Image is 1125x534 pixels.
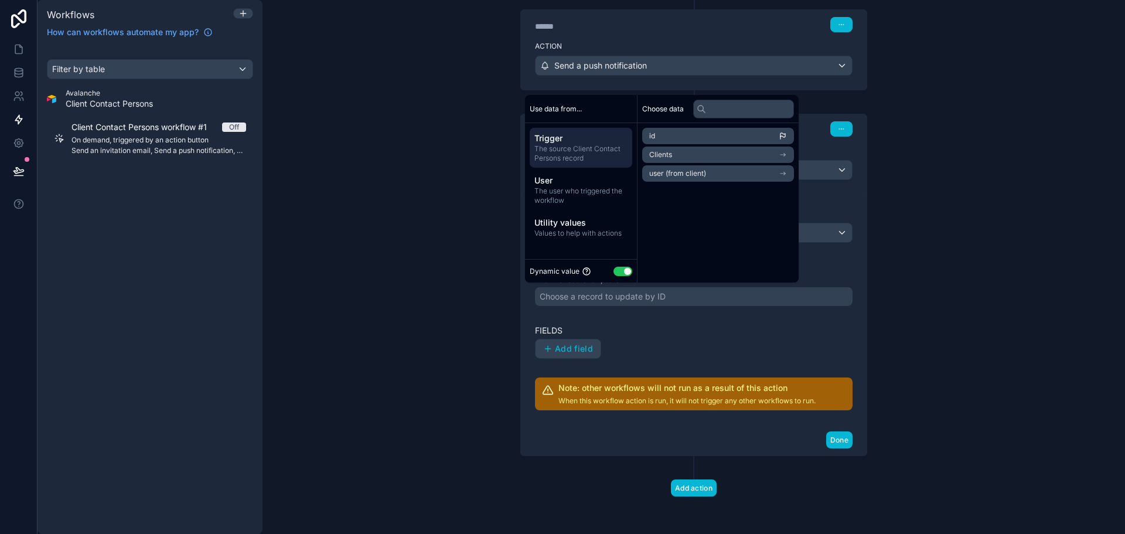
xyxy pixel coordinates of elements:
[525,123,637,247] div: scrollable content
[536,339,601,358] button: Add field
[66,89,153,98] span: Avalanche
[671,479,717,496] button: Add action
[535,42,853,51] label: Action
[47,114,253,162] a: Client Contact Persons workflow #1OffOn demand, triggered by an action buttonSend an invitation e...
[530,267,579,276] span: Dynamic value
[534,186,628,205] span: The user who triggered the workflow
[826,431,853,448] button: Done
[71,121,221,133] span: Client Contact Persons workflow #1
[642,104,684,114] span: Choose data
[47,26,199,38] span: How can workflows automate my app?
[47,9,94,21] span: Workflows
[555,343,593,354] span: Add field
[42,26,217,38] a: How can workflows automate my app?
[535,339,601,359] button: Add field
[535,325,853,336] label: Fields
[52,64,105,74] span: Filter by table
[558,396,816,406] p: When this workflow action is run, it will not trigger any other workflows to run.
[534,217,628,229] span: Utility values
[47,94,56,104] img: Airtable Logo
[229,123,239,132] div: Off
[558,382,816,394] h2: Note: other workflows will not run as a result of this action
[554,60,647,72] span: Send a push notification
[47,59,253,79] button: Filter by table
[37,45,262,534] div: scrollable content
[534,144,628,163] span: The source Client Contact Persons record
[71,135,246,145] span: On demand, triggered by an action button
[534,175,628,186] span: User
[530,104,582,114] span: Use data from...
[540,291,666,302] div: Choose a record to update by ID
[535,56,853,76] button: Send a push notification
[534,229,628,238] span: Values to help with actions
[66,98,153,110] span: Client Contact Persons
[534,132,628,144] span: Trigger
[71,146,246,155] span: Send an invitation email, Send a push notification, Update a record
